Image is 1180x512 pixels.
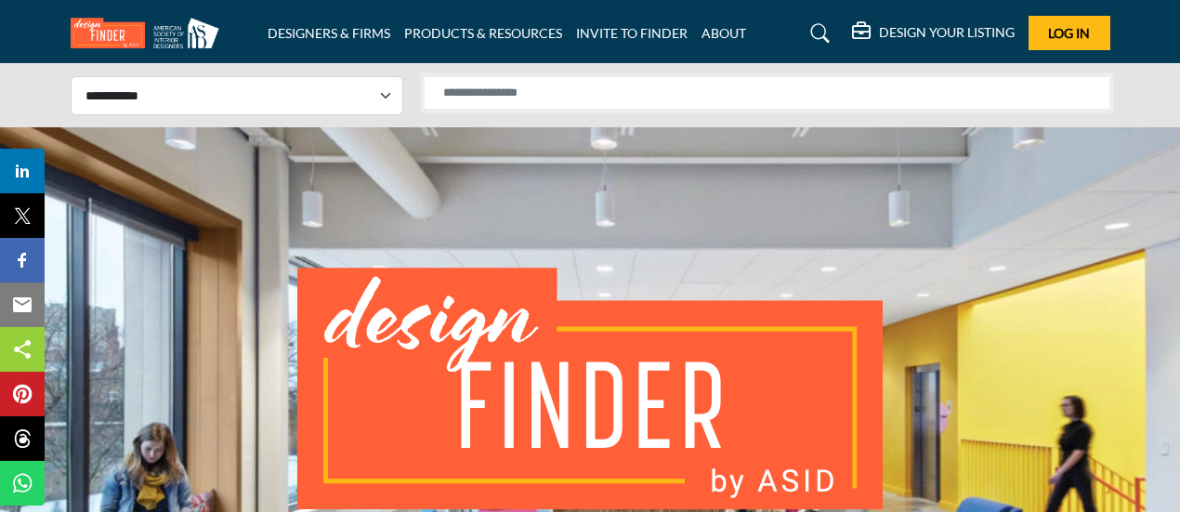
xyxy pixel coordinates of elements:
img: Site Logo [71,18,229,48]
button: Log In [1029,16,1110,50]
img: image [297,268,883,509]
input: Search Solutions [424,76,1110,110]
div: DESIGN YOUR LISTING [852,22,1015,45]
a: DESIGNERS & FIRMS [268,25,390,41]
a: Search [793,19,842,48]
select: Select Listing Type Dropdown [71,76,404,115]
a: INVITE TO FINDER [576,25,688,41]
h5: DESIGN YOUR LISTING [879,24,1015,41]
a: PRODUCTS & RESOURCES [404,25,562,41]
span: Log In [1048,25,1090,41]
a: ABOUT [701,25,746,41]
